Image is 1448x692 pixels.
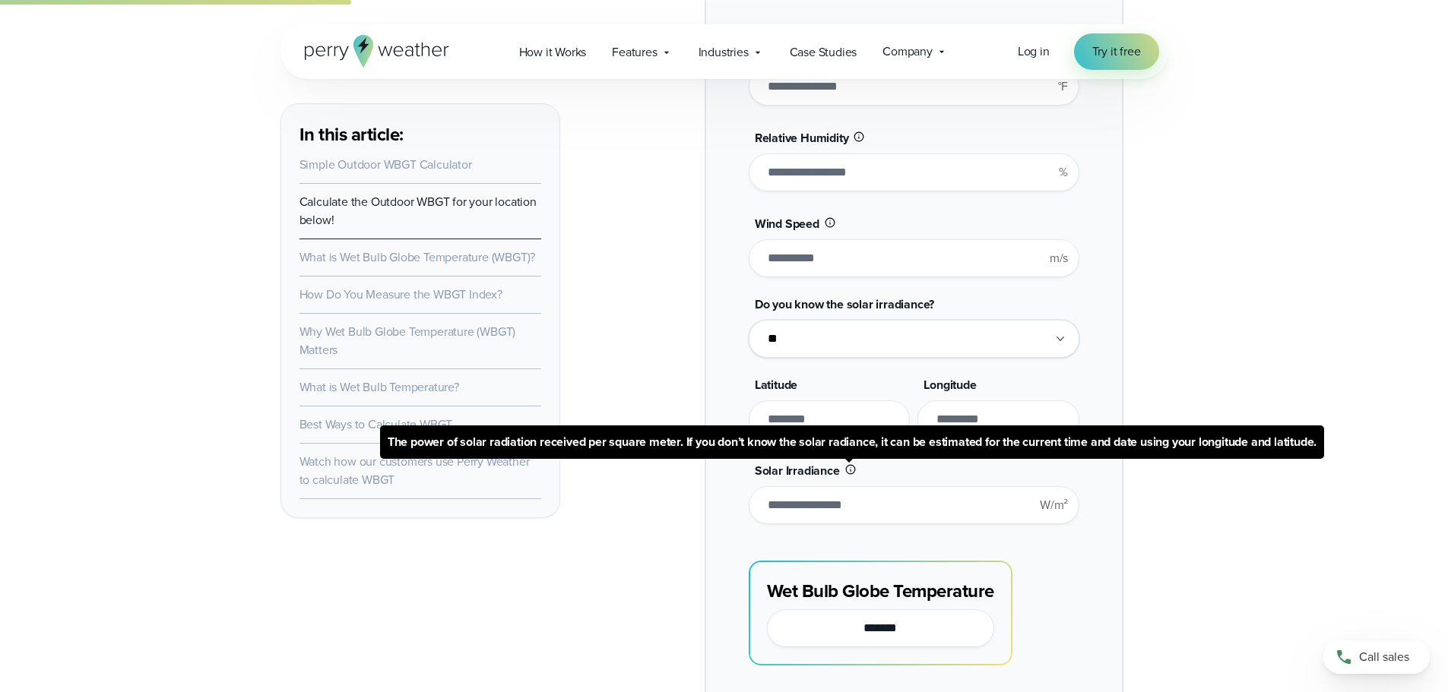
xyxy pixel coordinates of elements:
a: Try it free [1074,33,1159,70]
span: Call sales [1359,648,1409,666]
span: Try it free [1092,43,1141,61]
a: How Do You Measure the WBGT Index? [299,286,502,303]
span: Wind Speed [755,215,819,232]
a: Best Ways to Calculate WBGT [299,416,453,433]
span: How it Works [519,43,587,62]
span: Industries [699,43,749,62]
a: Simple Outdoor WBGT Calculator [299,156,472,173]
a: Call sales [1323,640,1430,674]
span: Relative Humidity [755,129,849,147]
span: Features [612,43,657,62]
a: Calculate the Outdoor WBGT for your location below! [299,193,537,229]
a: Watch how our customers use Perry Weather to calculate WBGT [299,453,530,488]
span: Case Studies [790,43,857,62]
a: Case Studies [777,36,870,68]
span: Longitude [924,376,976,393]
span: Solar Irradiance [755,462,840,479]
a: What is Wet Bulb Temperature? [299,378,459,396]
span: Company [882,43,933,61]
h3: In this article: [299,122,541,147]
a: What is Wet Bulb Globe Temperature (WBGT)? [299,248,536,266]
a: Why Wet Bulb Globe Temperature (WBGT) Matters [299,323,516,359]
span: Do you know the solar irradiance? [755,295,934,313]
span: The power of solar radiation received per square meter. If you don’t know the solar radiance, it ... [380,425,1324,459]
a: How it Works [506,36,600,68]
span: Log in [1018,43,1050,60]
a: Log in [1018,43,1050,61]
span: Latitude [755,376,797,393]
